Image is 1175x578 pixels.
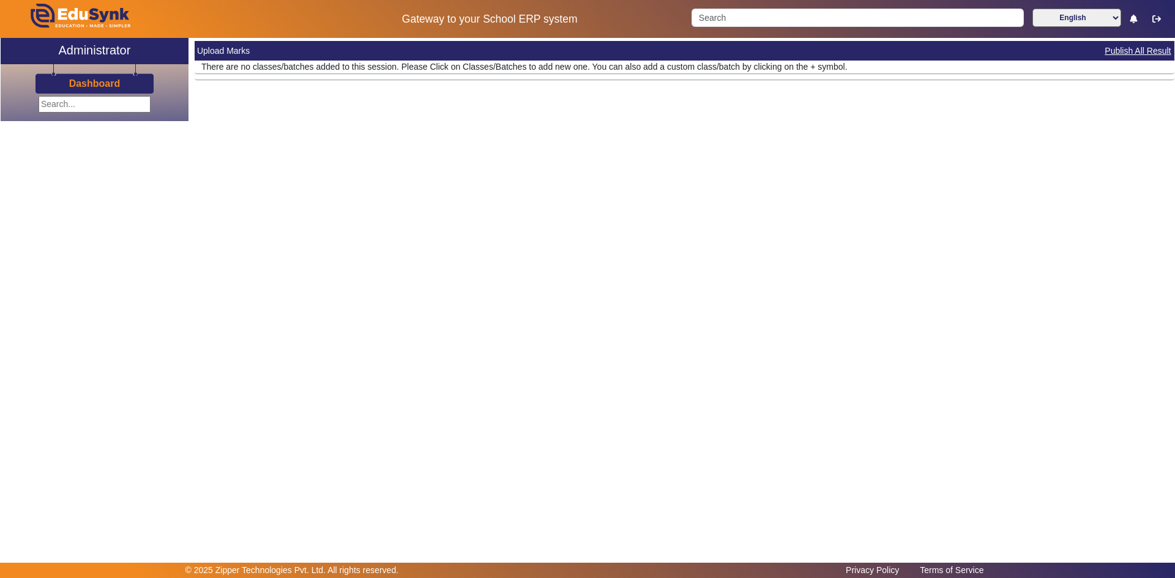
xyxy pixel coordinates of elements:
h2: Administrator [59,43,131,57]
button: Publish All Result [1103,43,1172,59]
input: Search... [39,96,151,113]
mat-card-header: Upload Marks [195,41,1174,61]
p: © 2025 Zipper Technologies Pvt. Ltd. All rights reserved. [185,564,399,577]
h3: Dashboard [69,78,121,89]
h5: Gateway to your School ERP system [300,13,679,26]
a: Privacy Policy [840,562,905,578]
a: Terms of Service [914,562,990,578]
a: Administrator [1,38,188,64]
input: Search [692,9,1023,27]
a: Dashboard [69,77,121,90]
div: There are no classes/batches added to this session. Please Click on Classes/Batches to add new on... [195,61,1174,73]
